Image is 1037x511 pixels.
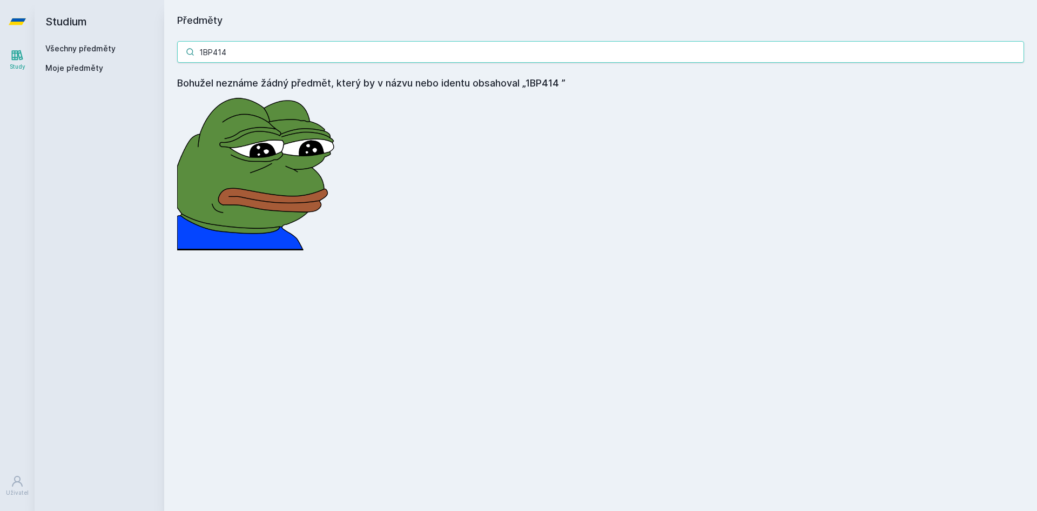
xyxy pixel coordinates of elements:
[177,76,1024,91] h4: Bohužel neznáme žádný předmět, který by v názvu nebo identu obsahoval „1BP414 ”
[177,41,1024,63] input: Název nebo ident předmětu…
[45,44,116,53] a: Všechny předměty
[177,13,1024,28] h1: Předměty
[6,489,29,497] div: Uživatel
[45,63,103,74] span: Moje předměty
[2,43,32,76] a: Study
[177,91,339,250] img: error_picture.png
[2,469,32,502] a: Uživatel
[10,63,25,71] div: Study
